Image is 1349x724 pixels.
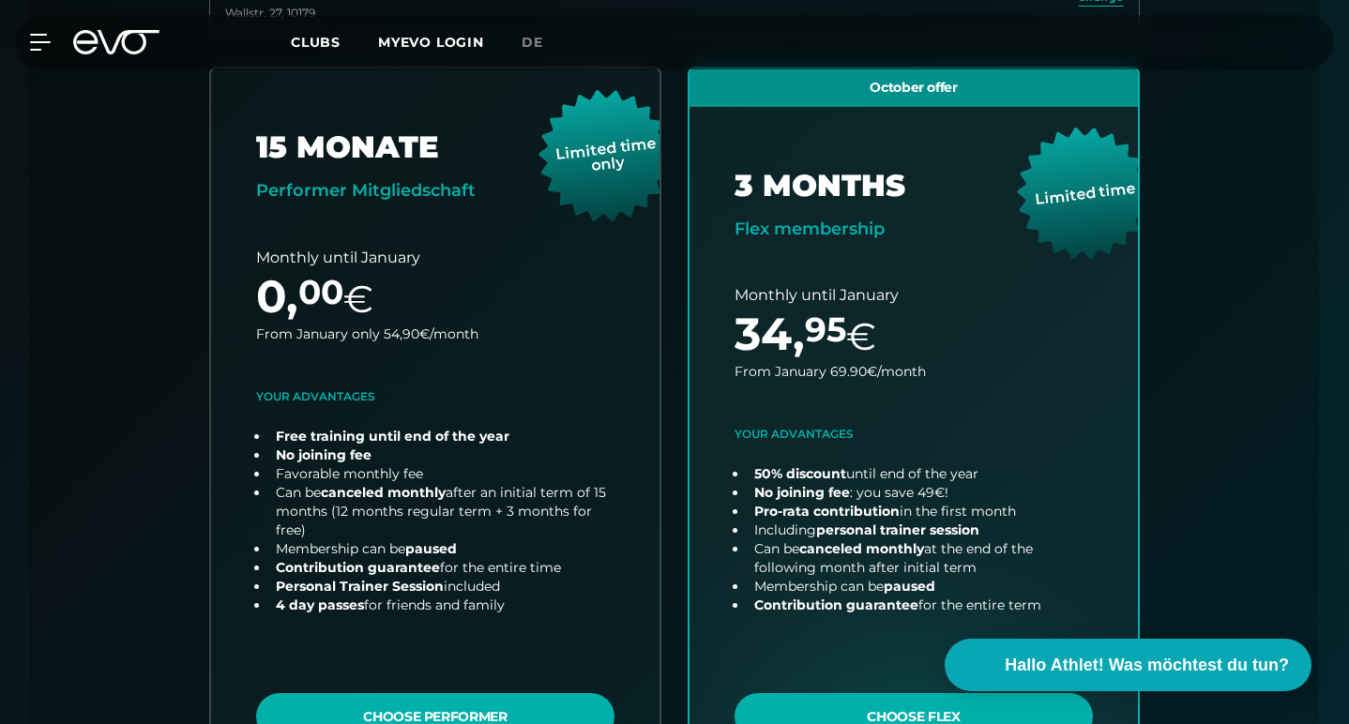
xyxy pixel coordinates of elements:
a: de [522,32,566,53]
span: Clubs [291,34,341,51]
span: Hallo Athlet! Was möchtest du tun? [1005,653,1289,678]
span: de [522,34,543,51]
button: Hallo Athlet! Was möchtest du tun? [945,639,1311,691]
a: MYEVO LOGIN [378,34,484,51]
a: Clubs [291,33,378,51]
